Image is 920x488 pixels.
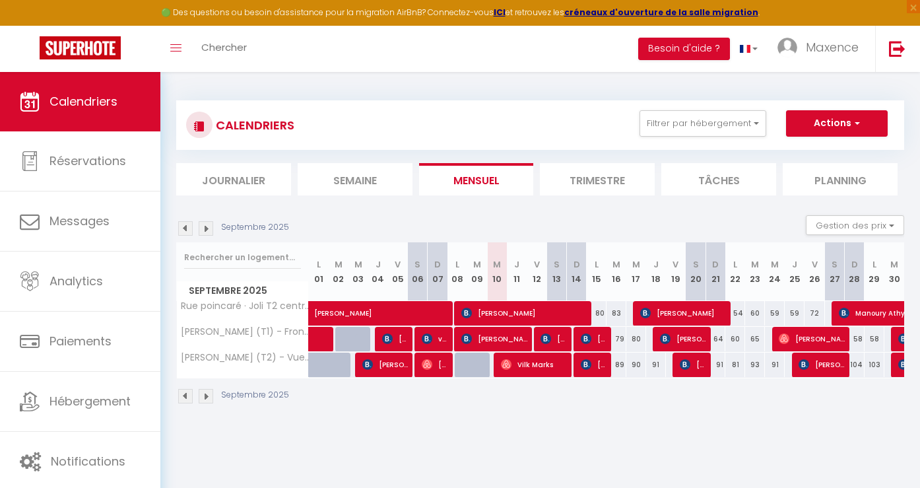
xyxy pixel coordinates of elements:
th: 17 [626,242,646,301]
img: logout [889,40,905,57]
abbr: M [354,258,362,271]
span: Réservations [49,153,126,169]
h3: CALENDRIERS [213,110,294,140]
div: 90 [626,353,646,377]
abbr: M [771,258,779,271]
span: Maxence [806,39,859,55]
span: Rue poincaré · Joli T2 centre ville / Parking gratuit sécurisé [179,301,311,311]
span: Paiements [49,333,112,349]
span: [PERSON_NAME] [680,352,706,377]
th: 18 [646,242,666,301]
a: ICI [494,7,506,18]
span: Calendriers [49,93,117,110]
abbr: D [712,258,719,271]
div: 60 [745,301,765,326]
abbr: J [792,258,797,271]
span: Analytics [49,273,103,289]
span: [PERSON_NAME] [382,326,409,351]
div: 58 [865,327,884,351]
span: [PERSON_NAME] [461,326,527,351]
a: créneaux d'ouverture de la salle migration [564,7,758,18]
button: Actions [786,110,888,137]
div: 103 [865,353,884,377]
li: Semaine [298,163,412,195]
abbr: V [534,258,540,271]
div: 79 [607,327,626,351]
th: 24 [765,242,785,301]
li: Mensuel [419,163,534,195]
th: 04 [368,242,388,301]
th: 03 [348,242,368,301]
input: Rechercher un logement... [184,246,301,269]
th: 25 [785,242,805,301]
th: 21 [706,242,725,301]
th: 28 [845,242,865,301]
abbr: S [693,258,699,271]
th: 10 [487,242,507,301]
span: [PERSON_NAME] [799,352,845,377]
abbr: L [595,258,599,271]
abbr: D [851,258,858,271]
div: 72 [805,301,824,326]
abbr: M [751,258,759,271]
abbr: V [812,258,818,271]
div: 93 [745,353,765,377]
p: Septembre 2025 [221,221,289,234]
abbr: M [493,258,501,271]
div: 54 [725,301,745,326]
abbr: D [574,258,580,271]
a: [PERSON_NAME] [309,301,329,326]
span: [PERSON_NAME] [422,352,448,377]
th: 16 [607,242,626,301]
th: 23 [745,242,765,301]
abbr: L [455,258,459,271]
div: 80 [626,327,646,351]
div: 60 [725,327,745,351]
th: 12 [527,242,546,301]
abbr: L [872,258,876,271]
p: Septembre 2025 [221,389,289,401]
span: [PERSON_NAME] [314,294,527,319]
abbr: M [335,258,343,271]
th: 11 [507,242,527,301]
th: 13 [546,242,566,301]
span: [PERSON_NAME] [541,326,567,351]
span: Notifications [51,453,125,470]
a: Chercher [191,26,257,72]
button: Gestion des prix [806,215,904,235]
div: 59 [785,301,805,326]
span: [PERSON_NAME] (T2) - Vue mer [179,353,311,363]
span: Vilk Marks [501,352,567,377]
div: 58 [845,327,865,351]
abbr: J [653,258,659,271]
span: [PERSON_NAME] [581,326,607,351]
abbr: M [632,258,640,271]
button: Besoin d'aide ? [638,38,730,60]
span: [PERSON_NAME] [362,352,409,377]
div: 59 [765,301,785,326]
th: 08 [447,242,467,301]
abbr: S [554,258,560,271]
th: 07 [428,242,447,301]
th: 05 [388,242,408,301]
div: 65 [745,327,765,351]
abbr: S [832,258,838,271]
th: 14 [567,242,587,301]
li: Trimestre [540,163,655,195]
img: Super Booking [40,36,121,59]
th: 20 [686,242,706,301]
th: 29 [865,242,884,301]
span: [PERSON_NAME] [640,300,726,326]
iframe: Chat [864,429,910,478]
li: Planning [783,163,898,195]
span: [PERSON_NAME] [779,326,845,351]
span: [PERSON_NAME] [581,352,607,377]
li: Journalier [176,163,291,195]
abbr: M [473,258,481,271]
div: 64 [706,327,725,351]
abbr: M [890,258,898,271]
span: volvert [PERSON_NAME] [422,326,448,351]
button: Filtrer par hébergement [640,110,766,137]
